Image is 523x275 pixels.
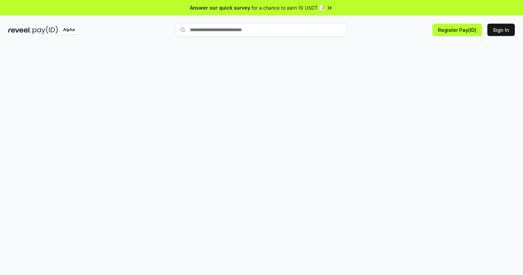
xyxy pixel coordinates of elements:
[487,24,515,36] button: Sign In
[8,26,31,34] img: reveel_dark
[190,4,250,11] span: Answer our quick survey
[59,26,78,34] div: Alpha
[33,26,58,34] img: pay_id
[252,4,325,11] span: for a chance to earn 10 USDT 📝
[433,24,482,36] button: Register Pay(ID)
